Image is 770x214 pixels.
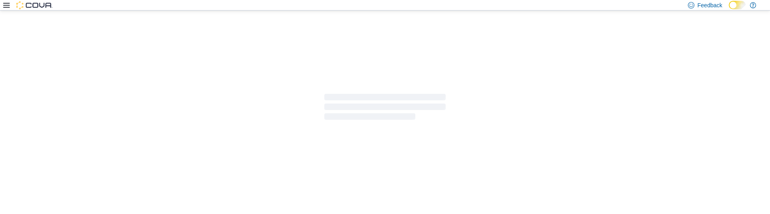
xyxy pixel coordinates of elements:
img: Cova [16,1,53,9]
input: Dark Mode [729,1,746,9]
span: Feedback [698,1,722,9]
span: Loading [324,95,446,121]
